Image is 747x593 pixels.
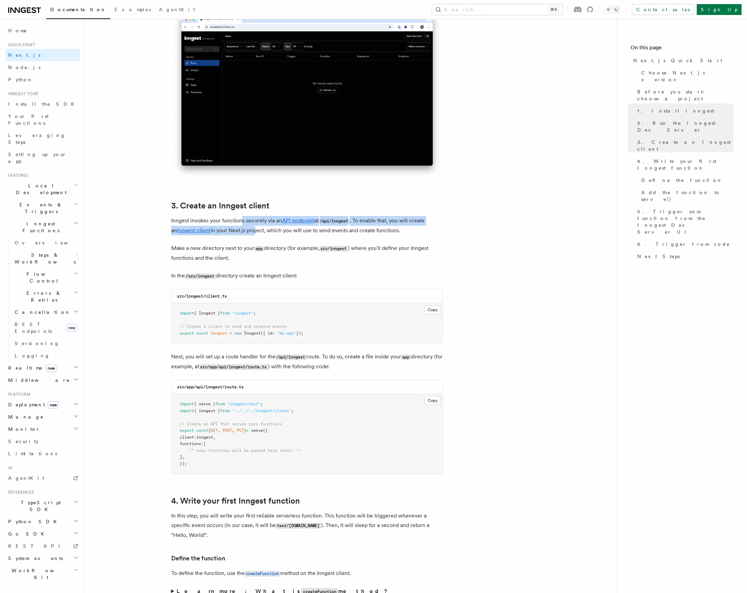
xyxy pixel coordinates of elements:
[194,402,215,406] span: { serve }
[199,364,268,370] code: src/app/api/inngest/route.ts
[8,101,78,107] span: Install the SDK
[180,455,182,459] span: ]
[211,331,227,336] span: inngest
[261,331,272,336] span: ({ id
[5,201,74,215] span: Events & Triggers
[171,243,443,263] p: Make a new directory next to your directory (for example, ) where you'll define your Inngest func...
[5,173,28,178] span: Features
[194,311,220,316] span: { Inngest }
[180,422,282,426] span: // Create an API that serves zero functions
[5,518,61,525] span: Python SDK
[5,515,80,528] button: Python SDK
[8,114,49,126] span: Your first Functions
[637,253,680,260] span: Next Steps
[180,331,194,336] span: export
[232,408,291,413] span: "../../../inngest/client"
[5,540,80,552] a: REST API
[12,271,74,284] span: Flow Control
[5,98,80,110] a: Install the SDK
[12,306,80,318] button: Cancellation
[5,218,80,237] button: Inngest Functions
[66,324,77,332] span: new
[637,107,714,114] span: 1. Install Inngest
[5,490,34,495] span: References
[425,396,441,405] button: Copy
[171,569,443,578] p: To define the function, use the method on the Inngest client.
[182,455,184,459] span: ,
[637,139,733,152] span: 3. Create an Inngest client
[296,331,303,336] span: });
[5,465,13,471] span: AI
[632,4,694,15] a: Contact sales
[218,428,220,433] span: ,
[5,220,73,234] span: Inngest Functions
[8,543,66,549] span: REST API
[697,4,742,15] a: Sign Up
[8,439,38,444] span: Security
[639,67,733,86] a: Choose Next.js version
[635,205,733,238] a: 5. Trigger your function from the Inngest Dev Server UI
[180,461,187,466] span: });
[5,411,80,423] button: Manage
[5,24,80,37] a: Home
[196,428,208,433] span: const
[630,54,733,67] a: Next.js Quick Start
[5,528,80,540] button: Go SDK
[201,441,203,446] span: :
[171,511,443,540] p: In this step, you will write your first reliable serverless function. This function will be trigg...
[177,227,211,234] a: Inngest client
[637,158,733,171] span: 4. Write your first Inngest function
[237,428,244,433] span: PUT
[5,567,74,581] span: Workflow Kit
[234,331,242,336] span: new
[12,337,80,350] a: Versioning
[215,402,225,406] span: from
[637,241,730,248] span: 6. Trigger from code
[223,428,232,433] span: POST
[5,399,80,411] button: Deploymentnew
[8,152,67,164] span: Setting up your app
[291,408,294,413] span: ;
[5,91,38,97] span: Inngest tour
[180,324,287,329] span: // Create a client to send and receive events
[5,365,57,371] span: Realtime
[12,237,80,249] a: Overview
[5,377,70,384] span: Middleware
[50,7,106,12] span: Documentation
[253,311,256,316] span: ;
[46,2,110,19] a: Documentation
[189,448,301,453] span: /* your functions will be passed here later! */
[275,354,306,360] code: /api/inngest
[8,27,27,34] span: Home
[180,408,194,413] span: import
[8,133,66,145] span: Leveraging Steps
[635,117,733,136] a: 2. Run the Inngest Dev Server
[246,428,249,433] span: =
[220,408,230,413] span: from
[203,441,206,446] span: [
[5,182,74,196] span: Local Development
[180,402,194,406] span: import
[635,250,733,262] a: Next Steps
[5,555,63,562] span: System events
[5,237,80,362] div: Inngest Functions
[254,246,264,252] code: app
[5,148,80,167] a: Setting up your app
[635,155,733,174] a: 4. Write your first Inngest function
[641,177,723,184] span: Define the function
[5,435,80,447] a: Security
[282,217,314,224] a: API endpoint
[230,331,232,336] span: =
[171,9,443,180] img: Inngest Dev Server's 'Runs' tab with no data
[12,318,80,337] a: REST Endpointsnew
[180,428,194,433] span: export
[15,240,85,245] span: Overview
[12,249,80,268] button: Steps & Workflows
[5,73,80,86] a: Python
[8,475,44,481] span: AgentKit
[5,180,80,199] button: Local Development
[244,428,246,433] span: }
[635,105,733,117] a: 1. Install Inngest
[244,331,261,336] span: Inngest
[12,290,74,303] span: Errors & Retries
